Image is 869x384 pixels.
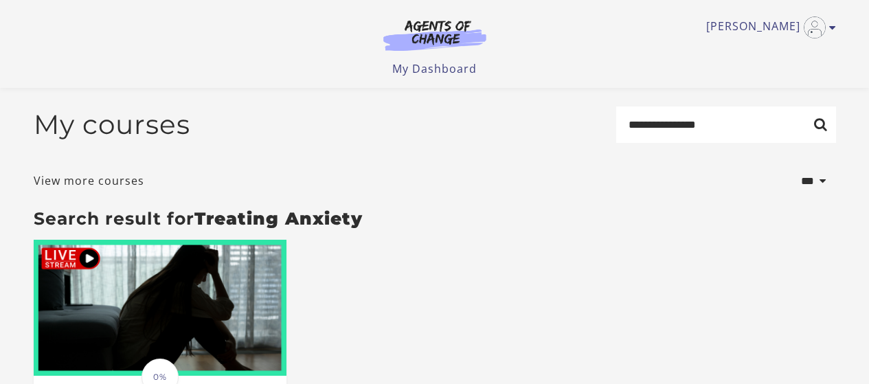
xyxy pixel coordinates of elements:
strong: Treating Anxiety [194,208,363,229]
a: View more courses [34,172,144,189]
a: My Dashboard [392,61,477,76]
h3: Search result for [34,208,836,229]
a: Toggle menu [706,16,829,38]
img: Agents of Change Logo [369,19,501,51]
h2: My courses [34,109,190,141]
